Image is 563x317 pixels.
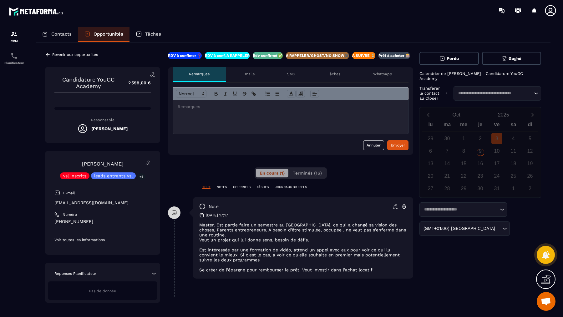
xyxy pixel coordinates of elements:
[2,47,27,69] a: schedulerschedulerPlanificateur
[293,171,322,176] span: Terminés (16)
[91,126,128,131] h5: [PERSON_NAME]
[54,219,151,225] p: [PHONE_NUMBER]
[209,204,219,210] p: note
[387,140,408,150] button: Envoyer
[275,185,307,189] p: JOURNAUX D'APPELS
[54,237,151,242] p: Voir toutes les informations
[419,86,443,101] p: Transférer le contact au Closer
[82,161,124,167] a: [PERSON_NAME]
[253,53,283,58] p: Rdv confirmé ✅
[52,52,98,57] p: Revenir aux opportunités
[287,72,295,77] p: SMS
[482,52,541,65] button: Gagné
[9,6,65,17] img: logo
[509,56,521,61] span: Gagné
[2,39,27,43] p: CRM
[199,222,407,237] p: Master. Est partie faire un semestre au [GEOGRAPHIC_DATA], ce qui a changé sa vision des choses. ...
[122,77,151,89] p: 2 599,00 €
[54,118,151,122] p: Responsable
[378,53,410,58] p: Prêt à acheter 🎰
[257,185,269,189] p: TÂCHES
[233,185,251,189] p: COURRIELS
[242,72,255,77] p: Emails
[286,53,349,58] p: A RAPPELER/GHOST/NO SHOW✖️
[373,72,392,77] p: WhatsApp
[63,174,86,178] p: vsl inscrits
[422,206,498,213] input: Search for option
[63,212,77,217] p: Numéro
[456,90,532,97] input: Search for option
[54,76,122,89] p: Candidature YouGC Academy
[137,173,145,180] p: +5
[36,27,78,42] a: Contacts
[217,185,227,189] p: NOTES
[129,27,167,42] a: Tâches
[289,169,326,177] button: Terminés (16)
[54,200,151,206] p: [EMAIL_ADDRESS][DOMAIN_NAME]
[94,174,133,178] p: leads entrants vsl
[419,52,479,65] button: Perdu
[419,202,507,217] div: Search for option
[189,72,210,77] p: Remarques
[94,31,123,37] p: Opportunités
[89,289,116,293] span: Pas de donnée
[352,53,375,58] p: A SUIVRE ⏳
[454,86,541,101] div: Search for option
[145,31,161,37] p: Tâches
[63,191,75,196] p: E-mail
[10,30,18,38] img: formation
[10,52,18,60] img: scheduler
[199,247,407,262] p: Est intéressée par une formation de vidéo, attend un appel avec eux pour voir ce qui lui convient...
[363,140,384,150] button: Annuler
[54,271,96,276] p: Réponses Planificateur
[206,213,228,218] p: [DATE] 17:17
[391,142,405,148] div: Envoyer
[168,53,202,58] p: RDV à confimer ❓
[328,72,340,77] p: Tâches
[205,53,250,58] p: RDV à conf. A RAPPELER
[199,237,407,242] p: Veut un projet qui lui donne sens, besoin de défis.
[202,185,210,189] p: TOUT
[447,56,459,61] span: Perdu
[419,221,510,236] div: Search for option
[51,31,72,37] p: Contacts
[419,71,541,81] p: Calendrier de [PERSON_NAME] - Candidature YouGC Academy
[496,225,501,232] input: Search for option
[260,171,285,176] span: En cours (1)
[78,27,129,42] a: Opportunités
[2,61,27,65] p: Planificateur
[422,225,496,232] span: (GMT+01:00) [GEOGRAPHIC_DATA]
[2,26,27,47] a: formationformationCRM
[537,292,555,311] div: Ouvrir le chat
[199,267,407,272] p: Se créer de l'épargne pour rembourser le prêt. Veut investir dans l'achat locatif
[256,169,288,177] button: En cours (1)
